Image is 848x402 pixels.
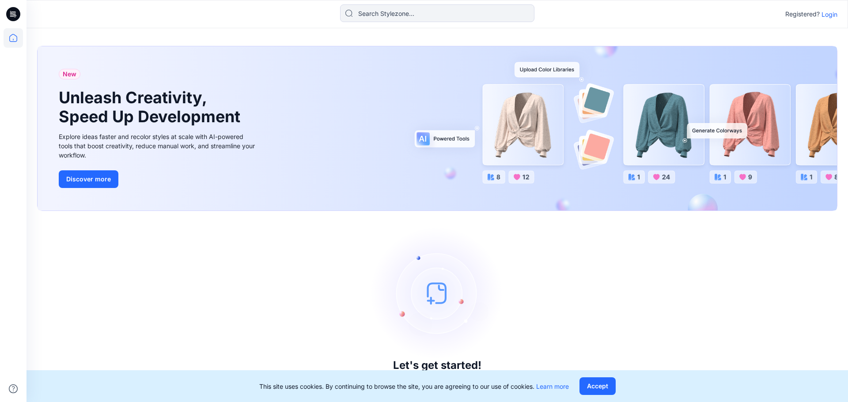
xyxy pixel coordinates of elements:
a: Discover more [59,170,257,188]
div: Explore ideas faster and recolor styles at scale with AI-powered tools that boost creativity, red... [59,132,257,160]
span: New [63,69,76,79]
p: Registered? [785,9,820,19]
h3: Let's get started! [393,359,481,372]
input: Search Stylezone… [340,4,534,22]
p: Login [821,10,837,19]
button: Discover more [59,170,118,188]
p: This site uses cookies. By continuing to browse the site, you are agreeing to our use of cookies. [259,382,569,391]
img: empty-state-image.svg [371,227,503,359]
button: Accept [579,377,616,395]
a: Learn more [536,383,569,390]
h1: Unleash Creativity, Speed Up Development [59,88,244,126]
